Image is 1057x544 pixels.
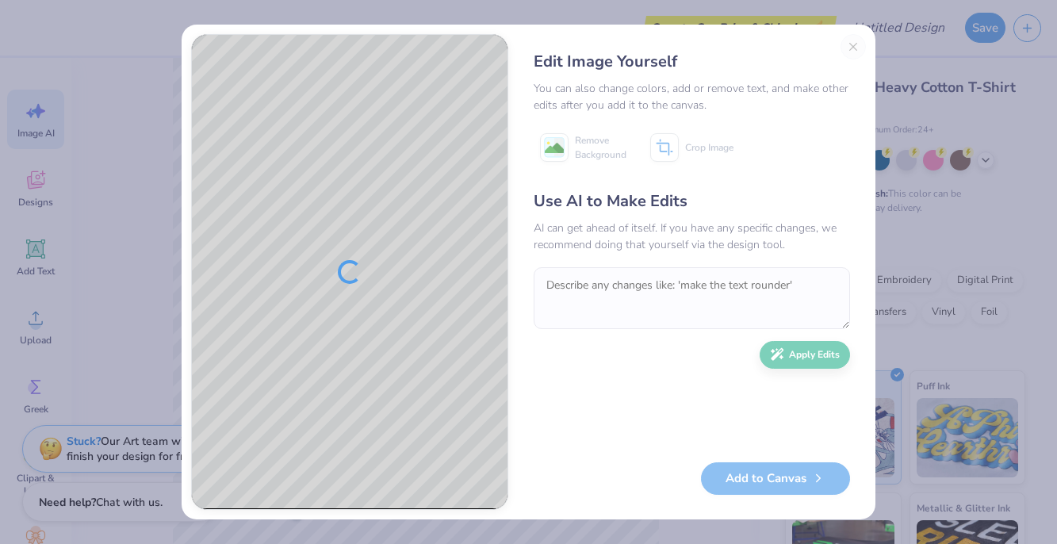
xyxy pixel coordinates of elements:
button: Crop Image [644,128,743,167]
div: Use AI to Make Edits [534,190,850,213]
div: Edit Image Yourself [534,50,850,74]
div: AI can get ahead of itself. If you have any specific changes, we recommend doing that yourself vi... [534,220,850,253]
div: You can also change colors, add or remove text, and make other edits after you add it to the canvas. [534,80,850,113]
span: Crop Image [685,140,733,155]
span: Remove Background [575,133,626,162]
button: Remove Background [534,128,633,167]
